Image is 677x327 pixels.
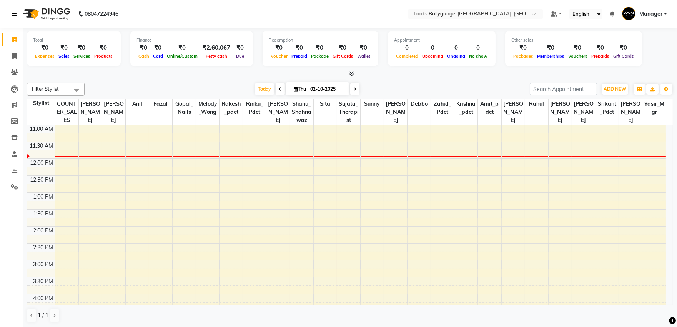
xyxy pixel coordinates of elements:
div: 3:00 PM [32,260,55,269]
span: Petty cash [204,53,229,59]
div: ₹0 [331,43,355,52]
div: 0 [420,43,445,52]
span: Prepaid [289,53,309,59]
span: Gift Cards [611,53,636,59]
div: ₹0 [355,43,372,52]
span: 1 / 1 [38,311,48,319]
div: ₹0 [165,43,200,52]
span: Melody_Wong [196,99,219,117]
div: ₹0 [92,43,115,52]
span: Gopal_Nails [173,99,196,117]
div: ₹0 [611,43,636,52]
img: logo [20,3,72,25]
span: Yasir_Mgr [642,99,666,117]
div: 1:30 PM [32,210,55,218]
span: anil [126,99,149,109]
span: Prepaids [589,53,611,59]
span: Debbo [408,99,431,109]
span: [PERSON_NAME] [572,99,595,125]
div: Finance [136,37,247,43]
div: ₹0 [33,43,57,52]
div: ₹2,60,067 [200,43,233,52]
span: Shanu_Shahnawaz [290,99,313,125]
span: Zahid_Pdct [431,99,454,117]
span: Vouchers [566,53,589,59]
span: Card [151,53,165,59]
div: Redemption [269,37,372,43]
input: Search Appointment [530,83,597,95]
div: ₹0 [233,43,247,52]
span: Ongoing [445,53,467,59]
div: Total [33,37,115,43]
span: Fazal [149,99,172,109]
div: ₹0 [269,43,289,52]
div: 0 [394,43,420,52]
span: Gift Cards [331,53,355,59]
span: amit_pdct [478,99,501,117]
div: 4:00 PM [32,294,55,302]
div: 11:00 AM [28,125,55,133]
img: Manager [622,7,635,20]
span: Sita [314,99,337,109]
span: Filter Stylist [32,86,59,92]
span: Memberships [535,53,566,59]
div: 12:00 PM [29,159,55,167]
span: Packages [511,53,535,59]
span: [PERSON_NAME] [502,99,525,125]
span: COUNTER_SALES [55,99,78,125]
span: Online/Custom [165,53,200,59]
span: [PERSON_NAME] [549,99,572,125]
input: 2025-10-02 [308,83,346,95]
span: Voucher [269,53,289,59]
div: Other sales [511,37,636,43]
div: ₹0 [589,43,611,52]
b: 08047224946 [85,3,118,25]
span: Krishna_pdct [454,99,477,117]
span: [PERSON_NAME] [384,99,407,125]
div: 2:30 PM [32,244,55,252]
div: ₹0 [309,43,331,52]
span: Expenses [33,53,57,59]
span: [PERSON_NAME] [619,99,642,125]
div: ₹0 [72,43,92,52]
span: Upcoming [420,53,445,59]
span: Rinku_Pdct [243,99,266,117]
div: 0 [445,43,467,52]
span: Sales [57,53,72,59]
span: Today [255,83,274,95]
div: 2:00 PM [32,227,55,235]
div: 0 [467,43,489,52]
div: ₹0 [535,43,566,52]
div: ₹0 [511,43,535,52]
div: ₹0 [57,43,72,52]
div: ₹0 [289,43,309,52]
div: 11:30 AM [28,142,55,150]
span: Thu [292,86,308,92]
span: [PERSON_NAME] [102,99,125,125]
span: sunny [361,99,384,109]
span: Srikant_Pdct [595,99,619,117]
span: Rahul [525,99,548,109]
div: 1:00 PM [32,193,55,201]
span: Manager [639,10,662,18]
div: ₹0 [566,43,589,52]
div: ₹0 [151,43,165,52]
div: ₹0 [136,43,151,52]
span: [PERSON_NAME] [266,99,289,125]
div: 3:30 PM [32,277,55,285]
span: Due [234,53,246,59]
span: Products [92,53,115,59]
div: Stylist [27,99,55,107]
span: ADD NEW [604,86,626,92]
span: [PERSON_NAME] [79,99,102,125]
span: Wallet [355,53,372,59]
span: Cash [136,53,151,59]
span: Services [72,53,92,59]
div: Appointment [394,37,489,43]
span: Package [309,53,331,59]
span: Sujata_Therapist [337,99,360,125]
span: No show [467,53,489,59]
span: Rakesh_pdct [220,99,243,117]
span: Completed [394,53,420,59]
div: 12:30 PM [29,176,55,184]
